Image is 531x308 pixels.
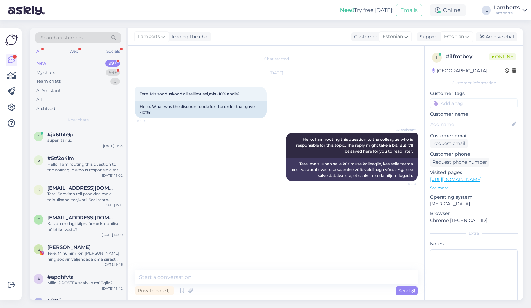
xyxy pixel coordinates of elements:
[391,127,416,132] span: AI Assistant
[296,137,414,154] span: Hello, I am routing this question to the colleague who is responsible for this topic. The reply m...
[38,158,40,163] span: 5
[430,121,510,128] input: Add name
[396,4,422,16] button: Emails
[102,232,123,237] div: [DATE] 14:09
[36,60,46,67] div: New
[340,7,354,13] b: New!
[106,69,120,76] div: 99+
[430,194,518,200] p: Operating system
[41,34,83,41] span: Search customers
[37,187,40,192] span: k
[47,250,123,262] div: Tere! Minu nimi on [PERSON_NAME] ning soovin väljendada oma siirast tunnustust teie toodete kvali...
[47,191,123,203] div: Tere! Soovitan teil proovida meie toidulisandi teejuhti. Seal saate personaalseid soovitusi ja su...
[446,53,489,61] div: # ilfmtbey
[110,78,120,85] div: 0
[351,33,377,40] div: Customer
[47,221,123,232] div: Kas on midagi kilpnäärme kroonilise põletiku vastu?
[5,34,18,46] img: Askly Logo
[105,60,120,67] div: 99+
[103,262,123,267] div: [DATE] 9:46
[68,117,89,123] span: New chats
[47,215,116,221] span: tiina.pahk@mail.ee
[430,217,518,224] p: Chrome [TECHNICAL_ID]
[36,96,42,103] div: All
[430,210,518,217] p: Browser
[430,176,482,182] a: [URL][DOMAIN_NAME]
[169,33,209,40] div: leading the chat
[432,67,487,74] div: [GEOGRAPHIC_DATA]
[47,161,123,173] div: Hello, I am routing this question to the colleague who is responsible for this topic. The reply m...
[47,244,91,250] span: Brigita
[36,106,55,112] div: Archived
[482,6,491,15] div: L
[47,185,116,191] span: kai@lambertseesti.ee
[47,132,73,138] span: #jk6fbh9p
[430,158,489,167] div: Request phone number
[430,98,518,108] input: Add a tag
[47,155,74,161] span: #5tf2o4lm
[436,55,437,60] span: i
[36,78,61,85] div: Team chats
[430,90,518,97] p: Customer tags
[430,231,518,236] div: Extra
[35,47,42,56] div: All
[135,101,267,118] div: Hello. What was the discount code for the order that gave -10%?
[47,298,70,304] span: #f01jieco
[104,203,123,208] div: [DATE] 17:11
[68,47,80,56] div: Web
[430,240,518,247] p: Notes
[38,217,40,222] span: t
[398,288,415,293] span: Send
[417,33,438,40] div: Support
[135,56,418,62] div: Chat started
[430,151,518,158] p: Customer phone
[138,33,160,40] span: Lamberts
[476,32,517,41] div: Archive chat
[137,118,162,123] span: 10:19
[38,134,40,139] span: j
[493,5,527,15] a: LambertsLamberts
[135,70,418,76] div: [DATE]
[105,47,121,56] div: Socials
[383,33,403,40] span: Estonian
[430,132,518,139] p: Customer email
[489,53,516,60] span: Online
[430,80,518,86] div: Customer information
[493,10,520,15] div: Lamberts
[444,33,464,40] span: Estonian
[430,169,518,176] p: Visited pages
[430,185,518,191] p: See more ...
[102,173,123,178] div: [DATE] 15:02
[493,5,520,10] div: Lamberts
[37,276,40,281] span: a
[286,158,418,181] div: Tere, ma suunan selle küsimuse kolleegile, kes selle teema eest vastutab. Vastuse saamine võib ve...
[391,182,416,187] span: 10:19
[340,6,393,14] div: Try free [DATE]:
[47,280,123,286] div: Millal PROSTEX saabub müügile?
[37,247,40,252] span: B
[140,91,240,96] span: Tere. Mis sooduskood oli tellimusel,mis -10% andis?
[47,138,123,143] div: super, tänud
[36,69,55,76] div: My chats
[135,286,174,295] div: Private note
[47,274,74,280] span: #apdhfvta
[36,87,61,94] div: AI Assistant
[430,139,468,148] div: Request email
[430,111,518,118] p: Customer name
[102,286,123,291] div: [DATE] 15:42
[430,4,466,16] div: Online
[430,200,518,207] p: [MEDICAL_DATA]
[103,143,123,148] div: [DATE] 11:53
